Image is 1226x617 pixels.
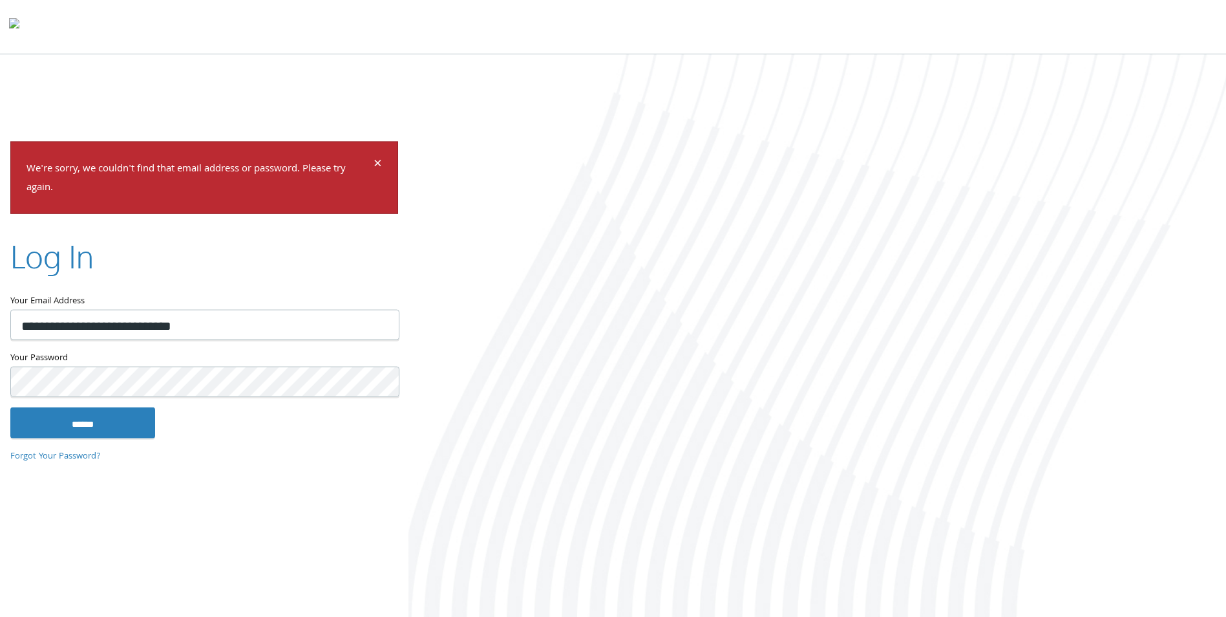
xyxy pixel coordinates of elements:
p: We're sorry, we couldn't find that email address or password. Please try again. [26,160,372,198]
span: × [374,153,382,178]
button: Dismiss alert [374,158,382,173]
label: Your Password [10,350,398,366]
h2: Log In [10,234,94,277]
img: todyl-logo-dark.svg [9,14,19,39]
a: Forgot Your Password? [10,449,101,464]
